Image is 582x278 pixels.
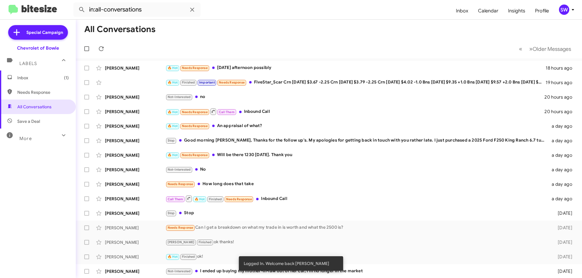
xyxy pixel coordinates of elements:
[166,152,548,159] div: Will be there 1230 [DATE]. Thank you
[166,210,548,217] div: Stop
[244,260,329,267] span: Logged In. Welcome back [PERSON_NAME]
[166,166,548,173] div: No
[105,254,166,260] div: [PERSON_NAME]
[548,268,577,274] div: [DATE]
[19,136,32,141] span: More
[105,239,166,245] div: [PERSON_NAME]
[105,210,166,216] div: [PERSON_NAME]
[195,197,205,201] span: 🔥 Hot
[168,139,175,142] span: Stop
[17,89,69,95] span: Needs Response
[168,110,178,114] span: 🔥 Hot
[503,2,530,20] a: Insights
[473,2,503,20] a: Calendar
[548,123,577,129] div: a day ago
[166,137,548,144] div: Good morning [PERSON_NAME], Thanks for the follow up's. My apologies for getting back in touch wi...
[168,182,193,186] span: Needs Response
[64,75,69,81] span: (1)
[166,79,546,86] div: FiveStar_Scar Crn [DATE] $3.67 -2.25 Crn [DATE] $3.79 -2.25 Crn [DATE] $4.02 -1.0 Bns [DATE] $9.3...
[529,45,533,53] span: »
[546,65,577,71] div: 18 hours ago
[548,138,577,144] div: a day ago
[544,109,577,115] div: 20 hours ago
[73,2,201,17] input: Search
[548,167,577,173] div: a day ago
[105,181,166,187] div: [PERSON_NAME]
[105,152,166,158] div: [PERSON_NAME]
[544,94,577,100] div: 20 hours ago
[182,153,208,157] span: Needs Response
[546,80,577,86] div: 19 hours ago
[515,43,526,55] button: Previous
[105,94,166,100] div: [PERSON_NAME]
[533,46,571,52] span: Older Messages
[168,168,191,172] span: Not-Interested
[8,25,68,40] a: Special Campaign
[166,123,548,129] div: An appraisal of what?
[182,66,208,70] span: Needs Response
[199,240,212,244] span: Finished
[168,80,178,84] span: 🔥 Hot
[17,45,59,51] div: Chevrolet of Bowie
[219,80,245,84] span: Needs Response
[17,118,40,124] span: Save a Deal
[105,138,166,144] div: [PERSON_NAME]
[554,5,575,15] button: SW
[166,108,544,115] div: Inbound Call
[451,2,473,20] a: Inbox
[105,65,166,71] div: [PERSON_NAME]
[168,95,191,99] span: Not-Interested
[105,123,166,129] div: [PERSON_NAME]
[199,80,215,84] span: Important
[182,255,195,259] span: Finished
[182,80,195,84] span: Finished
[168,197,183,201] span: Call Them
[168,269,191,273] span: Not-Interested
[166,239,548,246] div: ok thanks!
[168,211,175,215] span: Stop
[548,239,577,245] div: [DATE]
[219,110,235,114] span: Call Them
[548,210,577,216] div: [DATE]
[226,197,252,201] span: Needs Response
[168,153,178,157] span: 🔥 Hot
[166,224,548,231] div: Can I get a breakdown on what my trade in is worth and what the 2500 is?
[105,225,166,231] div: [PERSON_NAME]
[166,64,546,71] div: [DATE] afternoon possibly
[166,93,544,100] div: no
[526,43,575,55] button: Next
[26,29,63,35] span: Special Campaign
[168,255,178,259] span: 🔥 Hot
[548,152,577,158] div: a day ago
[182,110,208,114] span: Needs Response
[17,104,52,110] span: All Conversations
[530,2,554,20] a: Profile
[548,254,577,260] div: [DATE]
[209,197,222,201] span: Finished
[105,109,166,115] div: [PERSON_NAME]
[105,196,166,202] div: [PERSON_NAME]
[168,124,178,128] span: 🔥 Hot
[105,167,166,173] div: [PERSON_NAME]
[519,45,522,53] span: «
[166,253,548,260] div: ok!
[182,124,208,128] span: Needs Response
[548,196,577,202] div: a day ago
[168,66,178,70] span: 🔥 Hot
[19,61,37,66] span: Labels
[559,5,569,15] div: SW
[84,25,156,34] h1: All Conversations
[166,268,548,275] div: I ended up buying my mother-in-law out of her car, I'm no longer in the market
[166,181,548,188] div: How long does that take
[516,43,575,55] nav: Page navigation example
[168,226,193,230] span: Needs Response
[548,181,577,187] div: a day ago
[168,240,195,244] span: [PERSON_NAME]
[17,75,69,81] span: Inbox
[166,195,548,202] div: Inbound Call
[105,268,166,274] div: [PERSON_NAME]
